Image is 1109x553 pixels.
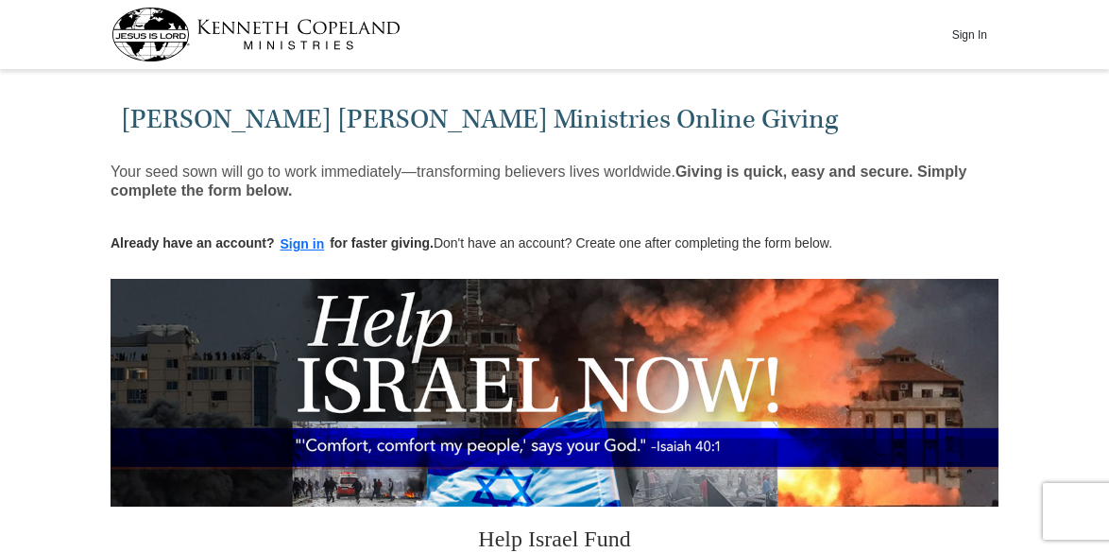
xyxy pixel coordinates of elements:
[275,233,331,255] button: Sign in
[121,104,989,135] h1: [PERSON_NAME] [PERSON_NAME] Ministries Online Giving
[111,8,401,61] img: kcm-header-logo.svg
[111,233,832,255] p: Don't have an account? Create one after completing the form below.
[941,20,998,49] button: Sign In
[111,163,998,200] p: Your seed sown will go to work immediately—transforming believers lives worldwide.
[111,235,434,251] strong: Already have an account? for faster giving.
